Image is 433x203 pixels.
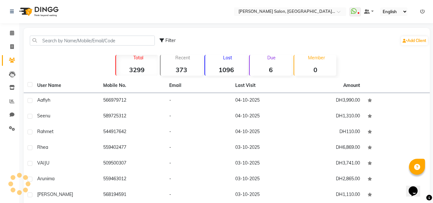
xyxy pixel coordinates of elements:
[231,78,297,93] th: Last Visit
[208,55,247,61] p: Lost
[298,93,364,109] td: DH3,990.00
[298,124,364,140] td: DH110.00
[406,177,427,197] iframe: chat widget
[37,191,73,197] span: [PERSON_NAME]
[99,93,165,109] td: 566979712
[37,160,49,166] span: VAIJU
[231,156,297,172] td: 03-10-2025
[30,36,155,46] input: Search by Name/Mobile/Email/Code
[37,144,48,150] span: Rhea
[37,129,54,134] span: Rahmet
[297,55,336,61] p: Member
[298,140,364,156] td: DH6,869.00
[231,140,297,156] td: 03-10-2025
[251,55,292,61] p: Due
[37,176,54,182] span: Arunima
[99,172,165,187] td: 559463012
[339,78,364,93] th: Amount
[231,109,297,124] td: 04-10-2025
[33,78,99,93] th: User Name
[298,109,364,124] td: DH1,310.00
[99,78,165,93] th: Mobile No.
[165,140,231,156] td: -
[99,109,165,124] td: 589725312
[161,66,203,74] strong: 373
[231,187,297,203] td: 03-10-2025
[163,55,203,61] p: Recent
[165,93,231,109] td: -
[231,124,297,140] td: 04-10-2025
[165,187,231,203] td: -
[165,78,231,93] th: Email
[298,156,364,172] td: DH3,741.00
[294,66,336,74] strong: 0
[99,124,165,140] td: 544917642
[231,172,297,187] td: 03-10-2025
[116,66,158,74] strong: 3299
[165,156,231,172] td: -
[165,109,231,124] td: -
[298,187,364,203] td: DH1,110.00
[119,55,158,61] p: Total
[250,66,292,74] strong: 6
[16,3,60,21] img: logo
[99,187,165,203] td: 568194591
[165,38,176,43] span: Filter
[205,66,247,74] strong: 1096
[37,113,50,119] span: Seenu
[298,172,364,187] td: DH2,865.00
[99,140,165,156] td: 559402477
[401,36,428,45] a: Add Client
[231,93,297,109] td: 04-10-2025
[37,97,50,103] span: Aafiyh
[165,124,231,140] td: -
[165,172,231,187] td: -
[99,156,165,172] td: 509500307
